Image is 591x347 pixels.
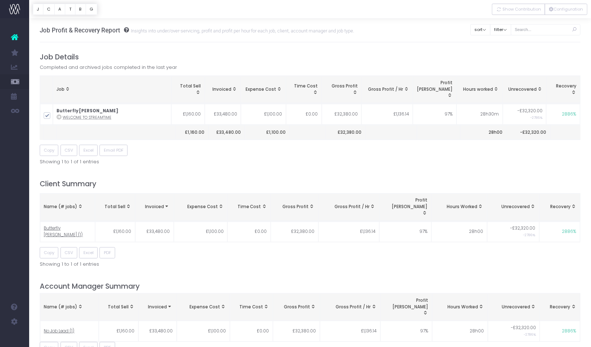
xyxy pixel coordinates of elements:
[99,321,138,342] td: £1,160.00
[174,194,227,221] th: Expense Cost: activate to sort column ascending
[54,4,66,15] button: A
[33,4,97,15] div: Vertical button group
[171,76,205,103] th: Total Sell: activate to sort column ascending
[417,80,453,93] span: Profit [PERSON_NAME]
[56,86,167,93] div: Job
[461,86,499,93] div: Hours worked
[9,332,20,343] img: images/default_profile_image.png
[241,104,286,125] td: £1,100.00
[524,331,536,337] small: -2786%
[43,4,55,15] button: C
[457,76,503,103] th: Hours worked: activate to sort column ascending
[562,111,576,118] span: 2886%
[379,222,431,242] td: 97%
[245,125,290,140] th: £1,100.00
[432,293,488,321] th: Hours Worked: activate to sort column ascending
[44,204,91,210] div: Name (# jobs)
[40,282,581,291] h4: Account Manager Summary
[40,53,581,61] h4: Job Details
[562,328,576,335] span: 2886%
[44,304,95,311] div: Name (# jobs)
[44,225,91,238] span: Butterfly [PERSON_NAME] (1)
[79,247,98,258] button: Excel
[362,76,413,103] th: Gross Profit / Hr: activate to sort column ascending
[171,104,205,125] td: £1,160.00
[379,194,431,221] th: Profit Margin: activate to sort column ascending
[40,27,355,34] h3: Job Profit & Recovery Report
[135,222,174,242] td: £33,480.00
[227,222,271,242] td: £0.00
[336,304,371,311] span: Gross Profit / Hr
[227,194,271,221] th: Time Cost: activate to sort column ascending
[104,250,111,256] span: PDF
[284,304,310,311] span: Gross Profit
[487,194,540,221] th: Unrecovered: activate to sort column ascending
[547,76,580,103] th: Recovery: activate to sort column ascending
[282,204,309,210] span: Gross Profit
[40,247,59,258] button: Copy
[322,76,361,103] th: Gross Profit: activate to sort column ascending
[83,250,94,256] span: Excel
[246,86,276,93] span: Expense Cost
[294,83,318,90] span: Time Cost
[40,180,581,188] h4: Client Summary
[273,321,320,342] td: £32,380.00
[44,147,54,153] span: Copy
[490,24,511,35] button: filter
[460,125,506,140] th: 28h00
[174,222,227,242] td: £1,100.00
[129,27,355,34] small: Insights into under/over-servicing, profit and profit per hour for each job, client, account mana...
[60,247,78,258] button: CSV
[502,304,530,311] span: Unrecovered
[326,125,365,140] th: £32,380.00
[320,293,380,321] th: Gross Profit / Hr: activate to sort column ascending
[501,204,530,210] span: Unrecovered
[86,4,97,15] button: G
[488,293,540,321] th: Unrecovered: activate to sort column ascending
[332,83,358,90] span: Gross Profit
[65,4,75,15] button: T
[334,204,369,210] span: Gross Profit / Hr
[413,76,457,103] th: Profit Margin: activate to sort column ascending
[95,222,135,242] td: £1,160.00
[413,104,457,125] td: 97%
[447,204,477,210] span: Hours Worked
[40,145,59,156] button: Copy
[177,293,230,321] th: Expense Cost: activate to sort column ascending
[105,204,125,210] span: Total Sell
[95,194,135,221] th: Total Sell: activate to sort column ascending
[104,147,124,153] span: Email PDF
[503,76,547,103] th: Example 1: under servicedTotal Sell = £4500Invoiced = £4000Unrecovered = £500Example 2: over serv...
[431,222,487,242] td: 28h00
[53,76,172,103] th: Job: activate to sort column ascending
[384,297,428,310] span: Profit [PERSON_NAME]
[209,86,237,93] div: Invoiced
[380,321,432,342] td: 97%
[431,194,487,221] th: Hours Worked: activate to sort column ascending
[53,104,172,125] td: :
[432,321,488,342] td: 28h00
[44,250,54,256] span: Copy
[148,304,167,311] span: Invoiced
[517,108,543,114] span: -£32,320.00
[457,104,503,125] td: 28h30m
[286,104,322,125] td: £0.00
[271,194,318,221] th: Gross Profit: activate to sort column ascending
[286,76,322,103] th: Time Cost: activate to sort column ascending
[447,304,478,311] span: Hours Worked
[99,145,128,156] button: Email PDF
[135,194,174,221] th: Invoiced: activate to sort column ascending
[40,64,177,71] span: Completed and archived jobs completed in the last year
[33,4,43,15] button: J
[550,304,571,311] span: Recovery
[239,304,263,311] span: Time Cost
[145,204,164,210] span: Invoiced
[79,145,98,156] button: Excel
[502,6,541,12] span: Show Contribution
[510,225,536,232] span: -£32,320.00
[205,76,241,103] th: Invoiced: activate to sort column ascending
[230,293,273,321] th: Time Cost: activate to sort column ascending
[241,76,286,103] th: Expense Cost: activate to sort column ascending
[523,231,536,237] small: -2786%
[64,147,73,153] span: CSV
